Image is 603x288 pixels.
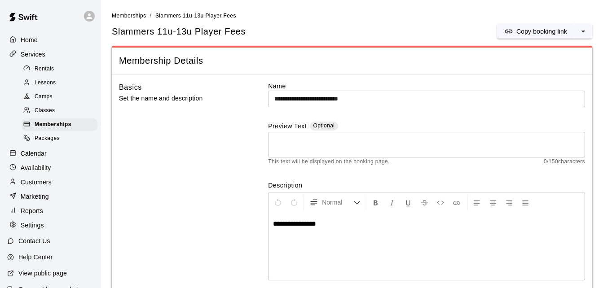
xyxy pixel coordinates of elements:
nav: breadcrumb [112,11,592,21]
p: View public page [18,269,67,278]
p: Settings [21,221,44,230]
button: Redo [286,194,302,210]
div: Lessons [22,77,97,89]
button: Copy booking link [497,24,574,39]
a: Customers [7,175,94,189]
p: Help Center [18,253,53,262]
a: Classes [22,104,101,118]
div: split button [497,24,592,39]
div: Classes [22,105,97,117]
div: Rentals [22,63,97,75]
span: This text will be displayed on the booking page. [268,157,390,166]
a: Lessons [22,76,101,90]
span: Optional [313,122,335,129]
p: Marketing [21,192,49,201]
label: Name [268,82,585,91]
button: Justify Align [518,194,533,210]
p: Copy booking link [516,27,567,36]
a: Reports [7,204,94,218]
a: Marketing [7,190,94,203]
div: Memberships [22,118,97,131]
button: Format Strikethrough [417,194,432,210]
span: Camps [35,92,53,101]
p: Customers [21,178,52,187]
span: Memberships [112,13,146,19]
a: Memberships [112,12,146,19]
div: Packages [22,132,97,145]
span: Packages [35,134,60,143]
li: / [150,11,151,20]
a: Availability [7,161,94,175]
button: Format Underline [401,194,416,210]
p: Calendar [21,149,47,158]
a: Rentals [22,62,101,76]
button: select merge strategy [574,24,592,39]
button: Insert Link [449,194,464,210]
p: Services [21,50,45,59]
label: Description [268,181,585,190]
div: Camps [22,91,97,103]
p: Home [21,35,38,44]
a: Settings [7,218,94,232]
a: Calendar [7,147,94,160]
p: Set the name and description [119,93,240,104]
span: Membership Details [119,55,585,67]
button: Formatting Options [306,194,364,210]
span: 0 / 150 characters [544,157,585,166]
span: Classes [35,106,55,115]
button: Format Bold [368,194,383,210]
p: Contact Us [18,236,50,245]
h6: Basics [119,82,142,93]
span: Slammers 11u-13u Player Fees [112,26,246,38]
span: Slammers 11u-13u Player Fees [155,13,236,19]
button: Right Align [502,194,517,210]
span: Lessons [35,79,56,87]
button: Undo [270,194,286,210]
button: Format Italics [384,194,400,210]
label: Preview Text [268,122,307,132]
button: Left Align [469,194,484,210]
a: Services [7,48,94,61]
a: Packages [22,132,101,146]
a: Home [7,33,94,47]
span: Memberships [35,120,71,129]
button: Insert Code [433,194,448,210]
a: Memberships [22,118,101,132]
button: Center Align [485,194,501,210]
a: Camps [22,90,101,104]
p: Reports [21,206,43,215]
span: Rentals [35,65,54,74]
span: Normal [322,198,353,207]
p: Availability [21,163,51,172]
